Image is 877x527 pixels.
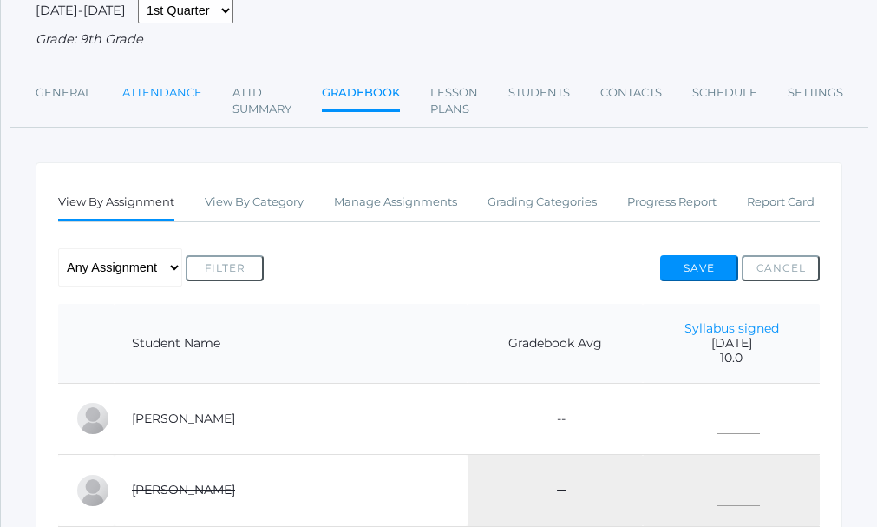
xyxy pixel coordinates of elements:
div: Grade: 9th Grade [36,30,842,49]
a: Progress Report [627,185,717,220]
span: 10.0 [660,351,802,366]
a: General [36,76,92,110]
a: View By Assignment [58,185,174,222]
a: View By Category [205,185,304,220]
a: Contacts [600,76,662,110]
td: -- [468,383,644,455]
a: [PERSON_NAME] [132,411,235,426]
div: Pierce Brozek [75,401,110,436]
a: Gradebook [322,76,400,113]
a: Lesson Plans [430,76,478,127]
th: Gradebook Avg [468,304,644,384]
a: Attd Summary [232,76,291,127]
button: Filter [186,255,264,281]
a: Report Card [747,185,815,220]
a: Grading Categories [488,185,597,220]
a: Syllabus signed [684,320,779,336]
a: Schedule [692,76,757,110]
a: Students [508,76,570,110]
button: Save [660,255,738,281]
span: [DATE] [660,336,802,351]
a: [PERSON_NAME] [132,482,235,497]
button: Cancel [742,255,820,281]
td: -- [468,455,644,527]
span: [DATE]-[DATE] [36,3,126,18]
a: Settings [788,76,843,110]
div: Zoe Carr [75,473,110,508]
a: Attendance [122,76,202,110]
th: Student Name [115,304,468,384]
a: Manage Assignments [334,185,457,220]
